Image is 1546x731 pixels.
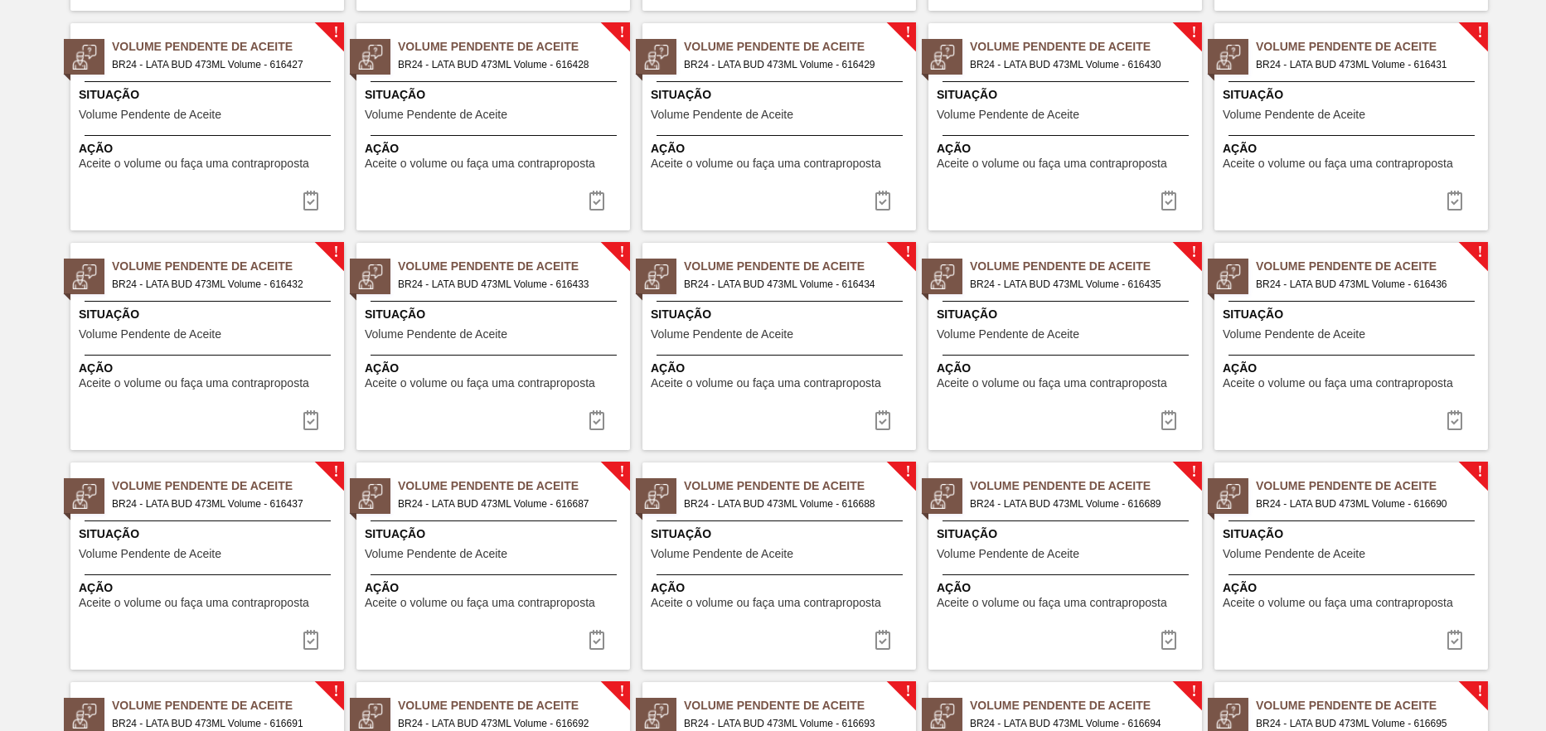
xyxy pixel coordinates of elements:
[1256,477,1488,495] span: Volume Pendente de Aceite
[358,484,383,509] img: status
[644,264,669,289] img: status
[1445,410,1465,430] img: icon-task-complete
[1223,360,1484,377] span: Ação
[1477,246,1482,259] span: !
[1159,630,1179,650] img: icon-task-complete
[1223,306,1484,323] span: Situação
[79,328,221,341] span: Volume Pendente de Aceite
[684,477,916,495] span: Volume Pendente de Aceite
[1223,140,1484,157] span: Ação
[684,275,903,293] span: BR24 - LATA BUD 473ML Volume - 616434
[291,404,331,437] div: Completar tarefa: 29898418
[365,597,595,609] span: Aceite o volume ou faça uma contraproposta
[291,623,331,656] button: icon-task-complete
[937,579,1198,597] span: Ação
[365,140,626,157] span: Ação
[79,360,340,377] span: Ação
[1191,466,1196,478] span: !
[970,56,1189,74] span: BR24 - LATA BUD 473ML Volume - 616430
[930,484,955,509] img: status
[291,184,331,217] div: Completar tarefa: 29898413
[398,697,630,714] span: Volume Pendente de Aceite
[112,495,331,513] span: BR24 - LATA BUD 473ML Volume - 616437
[1435,623,1475,656] button: icon-task-complete
[651,525,912,543] span: Situação
[1216,264,1241,289] img: status
[1216,45,1241,70] img: status
[1256,495,1475,513] span: BR24 - LATA BUD 473ML Volume - 616690
[1216,704,1241,729] img: status
[365,157,595,170] span: Aceite o volume ou faça uma contraproposta
[291,623,331,656] div: Completar tarefa: 29898423
[1149,404,1189,437] button: icon-task-complete
[1223,548,1365,560] span: Volume Pendente de Aceite
[577,623,617,656] div: Completar tarefa: 29898424
[79,86,340,104] span: Situação
[970,477,1202,495] span: Volume Pendente de Aceite
[1159,191,1179,211] img: icon-task-complete
[651,109,793,121] span: Volume Pendente de Aceite
[398,258,630,275] span: Volume Pendente de Aceite
[291,184,331,217] button: icon-task-complete
[684,56,903,74] span: BR24 - LATA BUD 473ML Volume - 616429
[1256,697,1488,714] span: Volume Pendente de Aceite
[79,157,309,170] span: Aceite o volume ou faça uma contraproposta
[930,264,955,289] img: status
[619,685,624,698] span: !
[333,466,338,478] span: !
[333,246,338,259] span: !
[651,86,912,104] span: Situação
[937,157,1167,170] span: Aceite o volume ou faça uma contraproposta
[79,548,221,560] span: Volume Pendente de Aceite
[1435,404,1475,437] div: Completar tarefa: 29898422
[1223,157,1453,170] span: Aceite o volume ou faça uma contraproposta
[72,704,97,729] img: status
[1191,685,1196,698] span: !
[1223,377,1453,390] span: Aceite o volume ou faça uma contraproposta
[930,704,955,729] img: status
[79,109,221,121] span: Volume Pendente de Aceite
[1149,184,1189,217] div: Completar tarefa: 29898416
[937,377,1167,390] span: Aceite o volume ou faça uma contraproposta
[937,306,1198,323] span: Situação
[937,597,1167,609] span: Aceite o volume ou faça uma contraproposta
[365,306,626,323] span: Situação
[1477,466,1482,478] span: !
[619,466,624,478] span: !
[863,623,903,656] div: Completar tarefa: 29898425
[1149,623,1189,656] div: Completar tarefa: 29898426
[644,484,669,509] img: status
[577,184,617,217] button: icon-task-complete
[365,548,507,560] span: Volume Pendente de Aceite
[651,306,912,323] span: Situação
[863,184,903,217] div: Completar tarefa: 29898415
[1435,623,1475,656] div: Completar tarefa: 29898427
[1477,27,1482,39] span: !
[1191,27,1196,39] span: !
[333,27,338,39] span: !
[684,258,916,275] span: Volume Pendente de Aceite
[398,38,630,56] span: Volume Pendente de Aceite
[291,404,331,437] button: icon-task-complete
[937,328,1079,341] span: Volume Pendente de Aceite
[937,548,1079,560] span: Volume Pendente de Aceite
[365,360,626,377] span: Ação
[970,258,1202,275] span: Volume Pendente de Aceite
[937,86,1198,104] span: Situação
[1256,56,1475,74] span: BR24 - LATA BUD 473ML Volume - 616431
[970,697,1202,714] span: Volume Pendente de Aceite
[333,685,338,698] span: !
[365,579,626,597] span: Ação
[863,404,903,437] div: Completar tarefa: 29898420
[365,377,595,390] span: Aceite o volume ou faça uma contraproposta
[1149,404,1189,437] div: Completar tarefa: 29898421
[863,184,903,217] button: icon-task-complete
[644,704,669,729] img: status
[577,184,617,217] div: Completar tarefa: 29898414
[619,27,624,39] span: !
[684,38,916,56] span: Volume Pendente de Aceite
[79,140,340,157] span: Ação
[651,140,912,157] span: Ação
[79,597,309,609] span: Aceite o volume ou faça uma contraproposta
[112,477,344,495] span: Volume Pendente de Aceite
